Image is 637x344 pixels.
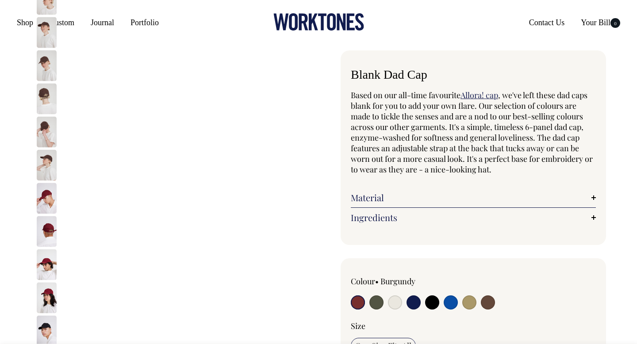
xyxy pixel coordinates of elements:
[127,15,162,31] a: Portfolio
[610,18,620,28] span: 0
[526,15,568,31] a: Contact Us
[13,15,37,31] a: Shop
[380,276,415,287] label: Burgundy
[351,212,596,223] a: Ingredients
[37,17,57,48] img: espresso
[351,321,596,331] div: Size
[351,90,593,175] span: , we've left these dad caps blank for you to add your own flare. Our selection of colours are mad...
[351,68,596,82] h1: Blank Dad Cap
[577,15,624,31] a: Your Bill0
[375,276,379,287] span: •
[351,276,449,287] div: Colour
[46,15,78,31] a: Custom
[87,15,118,31] a: Journal
[460,90,498,100] a: Allora! cap
[351,90,460,100] span: Based on our all-time favourite
[351,192,596,203] a: Material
